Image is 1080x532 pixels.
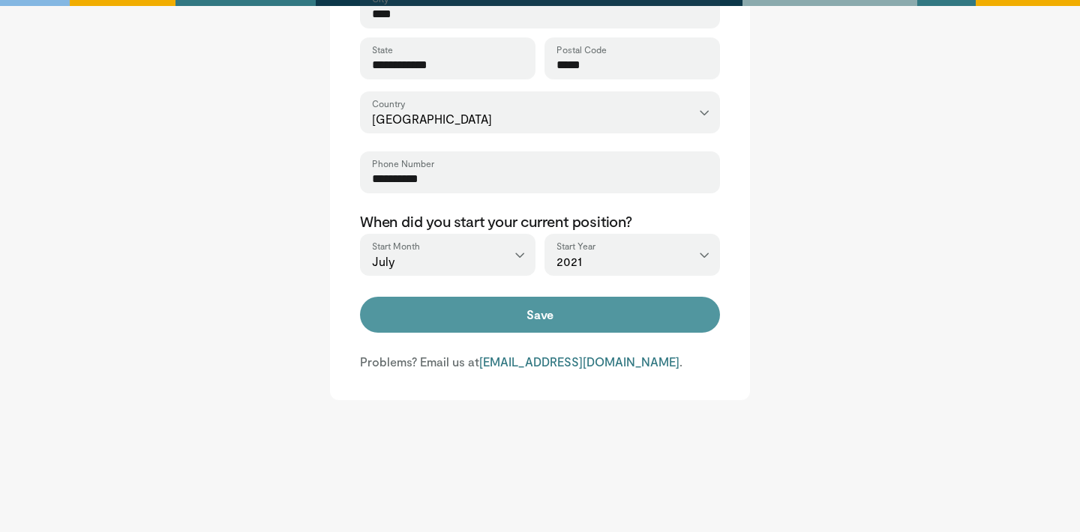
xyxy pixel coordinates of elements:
label: State [372,43,393,55]
label: Phone Number [372,157,434,169]
p: When did you start your current position? [360,211,720,231]
p: Problems? Email us at . [360,354,720,370]
label: Postal Code [556,43,607,55]
a: [EMAIL_ADDRESS][DOMAIN_NAME] [479,354,679,369]
button: Save [360,297,720,333]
